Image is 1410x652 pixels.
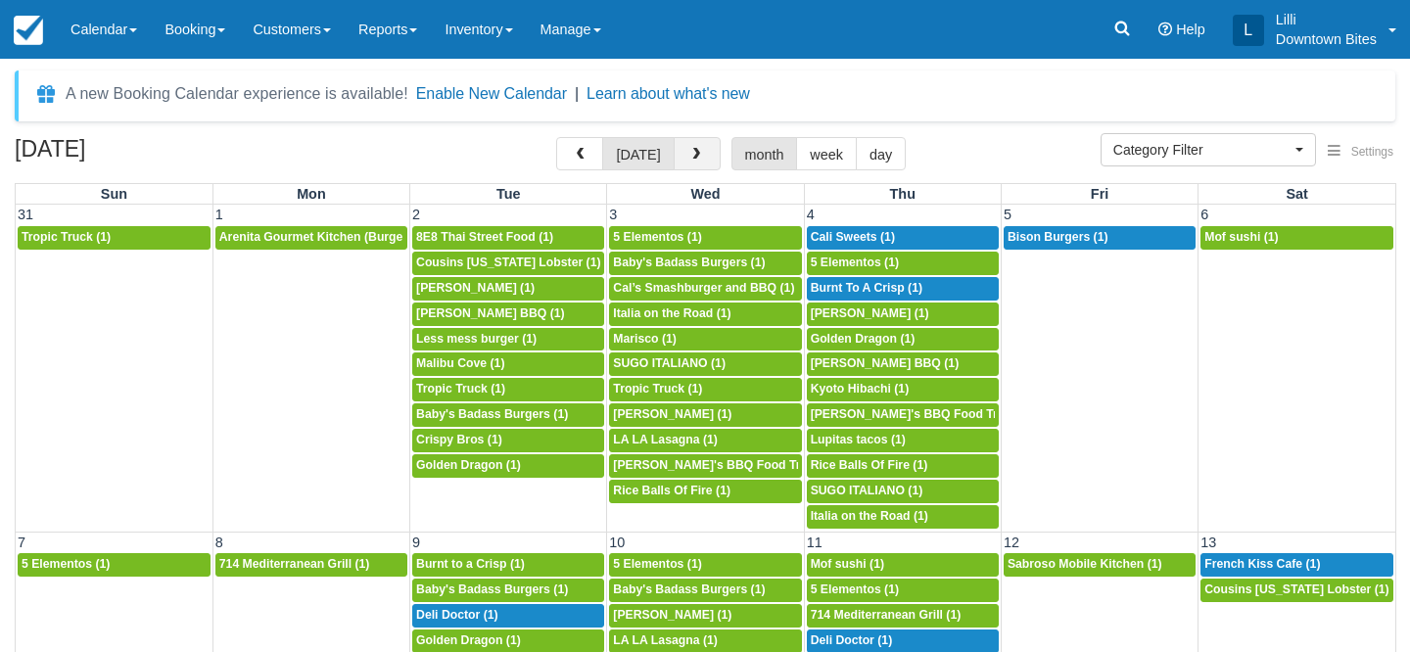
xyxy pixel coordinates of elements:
span: [PERSON_NAME]'s BBQ Food Truck (1) [811,407,1037,421]
span: Cal’s Smashburger and BBQ (1) [613,281,794,295]
span: Sat [1286,186,1307,202]
span: Mof sushi (1) [1204,230,1278,244]
span: Italia on the Road (1) [811,509,928,523]
span: 31 [16,207,35,222]
span: Tropic Truck (1) [613,382,702,396]
a: Golden Dragon (1) [807,328,999,351]
a: SUGO ITALIANO (1) [609,352,801,376]
p: Lilli [1276,10,1377,29]
span: Rice Balls Of Fire (1) [811,458,928,472]
span: Sabroso Mobile Kitchen (1) [1008,557,1162,571]
span: [PERSON_NAME] BBQ (1) [811,356,960,370]
span: SUGO ITALIANO (1) [613,356,726,370]
span: Golden Dragon (1) [811,332,916,346]
a: Malibu Cove (1) [412,352,604,376]
span: 714 Mediterranean Grill (1) [219,557,370,571]
span: 5 Elementos (1) [811,256,899,269]
a: Tropic Truck (1) [609,378,801,401]
span: SUGO ITALIANO (1) [811,484,923,497]
span: Tue [496,186,521,202]
a: Lupitas tacos (1) [807,429,999,452]
button: Category Filter [1101,133,1316,166]
span: [PERSON_NAME] (1) [416,281,535,295]
span: Tropic Truck (1) [416,382,505,396]
span: Golden Dragon (1) [416,633,521,647]
a: 8E8 Thai Street Food (1) [412,226,604,250]
span: [PERSON_NAME] (1) [613,608,731,622]
a: Learn about what's new [587,85,750,102]
span: Arenita Gourmet Kitchen (Burger) (1) [219,230,430,244]
span: Italia on the Road (1) [613,306,730,320]
img: checkfront-main-nav-mini-logo.png [14,16,43,45]
span: Tropic Truck (1) [22,230,111,244]
span: Golden Dragon (1) [416,458,521,472]
a: Marisco (1) [609,328,801,351]
a: Deli Doctor (1) [412,604,604,628]
span: 6 [1198,207,1210,222]
span: Cousins [US_STATE] Lobster (1) [1204,582,1389,596]
span: Burnt To A Crisp (1) [811,281,922,295]
button: Enable New Calendar [416,84,567,104]
a: 5 Elementos (1) [807,579,999,602]
a: Baby's Badass Burgers (1) [412,579,604,602]
a: Tropic Truck (1) [18,226,211,250]
span: Cali Sweets (1) [811,230,895,244]
span: Mon [297,186,326,202]
a: SUGO ITALIANO (1) [807,480,999,503]
a: Less mess burger (1) [412,328,604,351]
span: LA LA Lasagna (1) [613,633,718,647]
button: [DATE] [602,137,674,170]
span: Baby's Badass Burgers (1) [416,582,568,596]
a: 714 Mediterranean Grill (1) [807,604,999,628]
span: Settings [1351,145,1393,159]
span: 10 [607,535,627,550]
a: Italia on the Road (1) [609,303,801,326]
div: L [1233,15,1264,46]
a: 5 Elementos (1) [609,226,801,250]
a: Arenita Gourmet Kitchen (Burger) (1) [215,226,407,250]
a: Cousins [US_STATE] Lobster (1) [412,252,604,275]
a: Mof sushi (1) [1200,226,1393,250]
i: Help [1158,23,1172,36]
a: Sabroso Mobile Kitchen (1) [1004,553,1196,577]
span: 8E8 Thai Street Food (1) [416,230,553,244]
span: 1 [213,207,225,222]
span: Mof sushi (1) [811,557,884,571]
span: LA LA Lasagna (1) [613,433,718,446]
a: [PERSON_NAME] BBQ (1) [412,303,604,326]
span: 5 [1002,207,1013,222]
span: Cousins [US_STATE] Lobster (1) [416,256,601,269]
span: 7 [16,535,27,550]
a: LA LA Lasagna (1) [609,429,801,452]
span: 9 [410,535,422,550]
span: Baby's Badass Burgers (1) [613,582,765,596]
span: Baby's Badass Burgers (1) [416,407,568,421]
p: Downtown Bites [1276,29,1377,49]
a: Rice Balls Of Fire (1) [807,454,999,478]
a: Bison Burgers (1) [1004,226,1196,250]
span: 8 [213,535,225,550]
a: [PERSON_NAME] (1) [609,604,801,628]
span: Deli Doctor (1) [811,633,893,647]
a: [PERSON_NAME] (1) [609,403,801,427]
a: Cali Sweets (1) [807,226,999,250]
a: Crispy Bros (1) [412,429,604,452]
a: [PERSON_NAME] (1) [807,303,999,326]
h2: [DATE] [15,137,262,173]
a: Kyoto Hibachi (1) [807,378,999,401]
span: Wed [690,186,720,202]
span: [PERSON_NAME] BBQ (1) [416,306,565,320]
span: 11 [805,535,824,550]
a: Baby's Badass Burgers (1) [609,252,801,275]
a: 5 Elementos (1) [807,252,999,275]
a: Baby's Badass Burgers (1) [412,403,604,427]
span: 5 Elementos (1) [22,557,110,571]
a: French Kiss Cafe (1) [1200,553,1393,577]
a: [PERSON_NAME]'s BBQ Food Truck (1) [609,454,801,478]
a: Rice Balls Of Fire (1) [609,480,801,503]
span: Sun [101,186,127,202]
a: Golden Dragon (1) [412,454,604,478]
div: A new Booking Calendar experience is available! [66,82,408,106]
span: Burnt to a Crisp (1) [416,557,525,571]
span: Malibu Cove (1) [416,356,504,370]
